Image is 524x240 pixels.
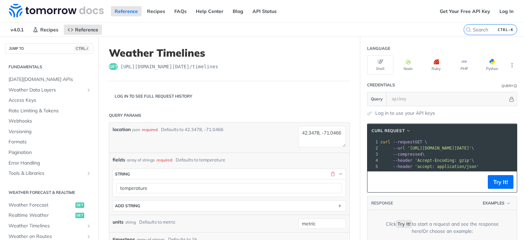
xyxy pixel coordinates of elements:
h2: Fundamentals [5,64,93,70]
a: Pagination [5,147,93,158]
span: Tools & Libraries [9,170,84,177]
span: \ [380,146,474,151]
button: Query [367,92,387,106]
span: Query [371,96,383,102]
button: Copy to clipboard [371,177,380,187]
button: More Languages [507,60,517,70]
button: Node [395,55,421,75]
span: --url [393,146,405,151]
div: Query [501,83,513,88]
textarea: 42.3478, -71.0466 [298,126,346,147]
div: array of strings [127,157,155,163]
span: Rate Limiting & Tokens [9,108,91,114]
div: required [142,127,158,133]
a: API Status [249,6,280,16]
span: get [75,213,84,218]
a: Recipes [29,25,62,35]
div: string [125,219,136,225]
div: 1 [367,139,379,145]
button: ADD string [113,201,346,211]
span: --request [393,140,415,144]
span: Weather Data Layers [9,87,84,94]
label: location [113,126,131,133]
span: fields [113,156,125,164]
div: Defaults to temperature [176,157,225,164]
div: 3 [367,151,379,157]
div: Defaults to metric [139,219,175,226]
span: Weather Timelines [9,223,84,229]
input: apikey [388,92,508,106]
button: Python [479,55,505,75]
div: 5 [367,164,379,170]
div: Log in to see full request history [109,93,192,99]
h2: Weather Forecast & realtime [5,189,93,196]
a: FAQs [171,6,190,16]
a: Weather TimelinesShow subpages for Weather Timelines [5,221,93,231]
span: Weather Forecast [9,202,74,209]
a: [DATE][DOMAIN_NAME] APIs [5,74,93,85]
img: Tomorrow.io Weather API Docs [9,4,104,17]
div: Language [367,45,390,52]
button: Hide [508,96,515,102]
button: Shell [367,55,393,75]
span: get [75,202,84,208]
button: Hide [337,171,344,177]
span: Access Keys [9,97,91,104]
div: Credentials [367,82,395,88]
span: https://api.tomorrow.io/v4/timelines [120,63,218,70]
button: Show subpages for Tools & Libraries [86,171,91,176]
span: GET \ [380,140,427,144]
span: Recipes [40,27,58,33]
svg: More ellipsis [509,62,515,68]
span: --header [393,164,412,169]
span: \ [380,152,425,157]
a: Reference [64,25,102,35]
a: Tools & LibrariesShow subpages for Tools & Libraries [5,168,93,179]
a: Webhooks [5,116,93,126]
a: Error Handling [5,158,93,168]
div: Defaults to 42.3478, -71.0466 [161,126,223,133]
button: Show subpages for Weather on Routes [86,234,91,239]
div: required [157,157,172,163]
a: Recipes [143,6,169,16]
a: Reference [111,6,142,16]
a: Rate Limiting & Tokens [5,106,93,116]
span: --compressed [393,152,422,157]
h1: Weather Timelines [109,47,350,59]
span: Formats [9,139,91,145]
a: Versioning [5,127,93,137]
span: Versioning [9,128,91,135]
a: Log in to use your API keys [375,110,435,117]
span: v4.0.1 [7,25,27,35]
button: Ruby [423,55,449,75]
span: Realtime Weather [9,212,74,219]
span: 'accept: application/json' [415,164,479,169]
a: Weather Forecastget [5,200,93,210]
code: Try It! [396,220,412,228]
div: Query Params [109,112,141,118]
i: Information [514,84,517,88]
div: QueryInformation [501,83,517,88]
span: Error Handling [9,160,91,167]
span: Webhooks [9,118,91,125]
div: json [132,127,140,133]
div: 4 [367,157,379,164]
span: \ [380,158,474,163]
span: Reference [75,27,98,33]
button: Examples [480,200,513,207]
button: cURL Request [369,127,413,134]
div: ADD string [115,203,140,208]
div: Click to start a request and see the response here! Or choose an example: [378,221,507,235]
a: Help Center [192,6,227,16]
button: RESPONSE [371,200,393,207]
span: Weather on Routes [9,233,84,240]
button: JUMP TOCTRL-/ [5,43,93,54]
button: PHP [451,55,477,75]
a: Blog [229,6,247,16]
button: Show subpages for Weather Timelines [86,223,91,229]
a: Realtime Weatherget [5,210,93,221]
kbd: CTRL-K [496,26,515,33]
span: cURL Request [372,128,405,134]
a: Weather Data LayersShow subpages for Weather Data Layers [5,85,93,95]
span: --header [393,158,412,163]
